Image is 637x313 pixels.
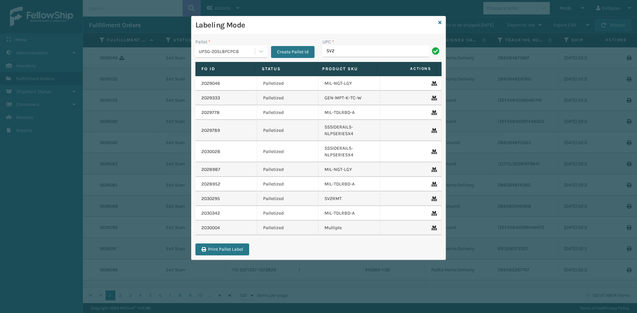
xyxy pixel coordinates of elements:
td: Palletized [257,105,319,120]
td: Palletized [257,162,319,177]
i: Remove From Pallet [431,149,435,154]
a: 2030342 [201,210,220,217]
a: 2029046 [201,80,220,87]
td: Multiple [318,221,380,235]
td: SV2RMT [318,191,380,206]
i: Remove From Pallet [431,96,435,100]
i: Remove From Pallet [431,226,435,230]
td: Palletized [257,177,319,191]
td: MIL-TDLRBD-A [318,206,380,221]
label: Pallet [195,38,210,45]
h3: Labeling Mode [195,20,436,30]
i: Remove From Pallet [431,196,435,201]
label: Fo Id [201,66,249,72]
label: UPC [322,38,334,45]
td: Palletized [257,120,319,141]
button: Create Pallet Id [271,46,315,58]
td: SSSIDERAILS-NLPSERIESX4 [318,141,380,162]
a: 2030004 [201,225,220,231]
span: Actions [379,63,435,74]
label: Status [262,66,310,72]
i: Remove From Pallet [431,81,435,86]
div: UPSG-205L8FCPCB [199,48,255,55]
button: Print Pallet Label [195,243,249,255]
td: Palletized [257,206,319,221]
a: 2029789 [201,127,220,134]
td: Palletized [257,91,319,105]
a: 2028952 [201,181,220,187]
i: Remove From Pallet [431,167,435,172]
td: MIL-TDLRBD-A [318,177,380,191]
a: 2029778 [201,109,220,116]
td: SSSIDERAILS-NLPSERIESX4 [318,120,380,141]
i: Remove From Pallet [431,128,435,133]
a: 2030295 [201,195,220,202]
a: 2028987 [201,166,220,173]
td: GEN-MPT-K-TC-W [318,91,380,105]
td: MIL-NGT-LGY [318,76,380,91]
i: Remove From Pallet [431,211,435,216]
a: 2029333 [201,95,220,101]
i: Remove From Pallet [431,182,435,186]
i: Remove From Pallet [431,110,435,115]
a: 2030028 [201,148,220,155]
td: Palletized [257,76,319,91]
td: MIL-TDLRBD-A [318,105,380,120]
label: Product SKU [322,66,370,72]
td: Palletized [257,221,319,235]
td: Palletized [257,191,319,206]
td: MIL-NGT-LGY [318,162,380,177]
td: Palletized [257,141,319,162]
